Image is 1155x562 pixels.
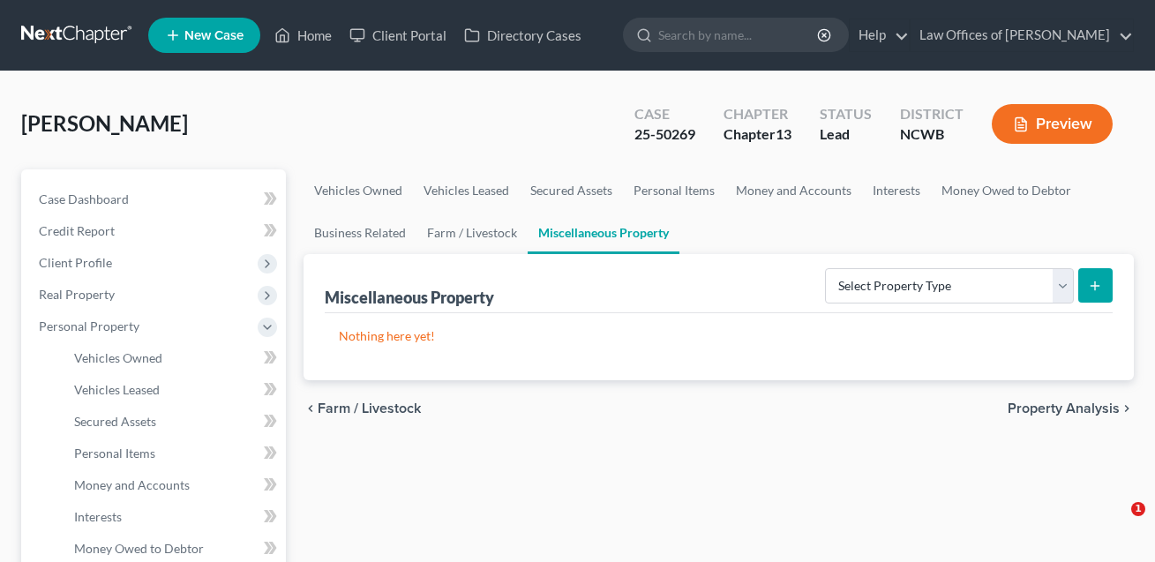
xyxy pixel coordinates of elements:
[528,212,679,254] a: Miscellaneous Property
[416,212,528,254] a: Farm / Livestock
[1131,502,1145,516] span: 1
[413,169,520,212] a: Vehicles Leased
[74,477,190,492] span: Money and Accounts
[725,169,862,212] a: Money and Accounts
[266,19,341,51] a: Home
[60,374,286,406] a: Vehicles Leased
[623,169,725,212] a: Personal Items
[60,342,286,374] a: Vehicles Owned
[341,19,455,51] a: Client Portal
[1008,401,1134,416] button: Property Analysis chevron_right
[455,19,590,51] a: Directory Cases
[21,110,188,136] span: [PERSON_NAME]
[74,509,122,524] span: Interests
[39,287,115,302] span: Real Property
[60,469,286,501] a: Money and Accounts
[304,401,421,416] button: chevron_left Farm / Livestock
[74,414,156,429] span: Secured Assets
[1008,401,1120,416] span: Property Analysis
[724,104,791,124] div: Chapter
[900,124,964,145] div: NCWB
[931,169,1082,212] a: Money Owed to Debtor
[60,438,286,469] a: Personal Items
[74,382,160,397] span: Vehicles Leased
[25,215,286,247] a: Credit Report
[304,169,413,212] a: Vehicles Owned
[39,318,139,333] span: Personal Property
[520,169,623,212] a: Secured Assets
[850,19,909,51] a: Help
[992,104,1113,144] button: Preview
[60,501,286,533] a: Interests
[184,29,244,42] span: New Case
[339,327,1099,345] p: Nothing here yet!
[820,104,872,124] div: Status
[318,401,421,416] span: Farm / Livestock
[39,191,129,206] span: Case Dashboard
[39,255,112,270] span: Client Profile
[325,287,494,308] div: Miscellaneous Property
[25,184,286,215] a: Case Dashboard
[900,104,964,124] div: District
[1120,401,1134,416] i: chevron_right
[1095,502,1137,544] iframe: Intercom live chat
[74,350,162,365] span: Vehicles Owned
[304,401,318,416] i: chevron_left
[862,169,931,212] a: Interests
[911,19,1133,51] a: Law Offices of [PERSON_NAME]
[304,212,416,254] a: Business Related
[74,446,155,461] span: Personal Items
[634,104,695,124] div: Case
[820,124,872,145] div: Lead
[634,124,695,145] div: 25-50269
[74,541,204,556] span: Money Owed to Debtor
[776,125,791,142] span: 13
[60,406,286,438] a: Secured Assets
[724,124,791,145] div: Chapter
[658,19,820,51] input: Search by name...
[39,223,115,238] span: Credit Report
